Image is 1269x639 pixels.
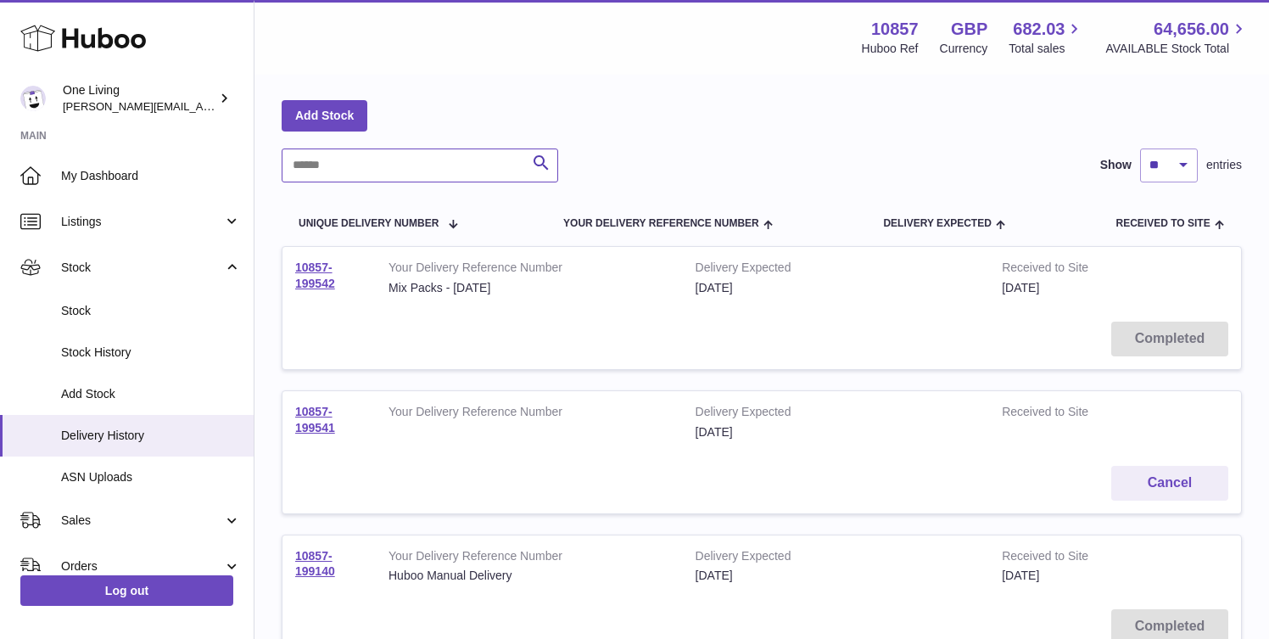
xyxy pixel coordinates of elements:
span: Sales [61,513,223,529]
a: 10857-199541 [295,405,335,434]
a: 10857-199542 [295,261,335,290]
span: 64,656.00 [1154,18,1229,41]
button: Cancel [1111,466,1228,501]
strong: GBP [951,18,987,41]
span: Stock [61,303,241,319]
span: Your Delivery Reference Number [563,218,759,229]
strong: Delivery Expected [696,548,977,569]
span: entries [1206,157,1242,173]
span: Orders [61,558,223,575]
span: AVAILABLE Stock Total [1105,41,1249,57]
strong: Received to Site [1002,260,1149,280]
strong: Your Delivery Reference Number [389,548,670,569]
strong: Your Delivery Reference Number [389,404,670,424]
div: [DATE] [696,424,977,440]
span: ASN Uploads [61,469,241,485]
strong: Delivery Expected [696,260,977,280]
span: Received to Site [1116,218,1210,229]
span: Total sales [1009,41,1084,57]
strong: Your Delivery Reference Number [389,260,670,280]
strong: 10857 [871,18,919,41]
a: 682.03 Total sales [1009,18,1084,57]
a: Add Stock [282,100,367,131]
a: 64,656.00 AVAILABLE Stock Total [1105,18,1249,57]
span: Stock History [61,345,241,361]
label: Show [1100,157,1132,173]
span: [DATE] [1002,569,1039,582]
span: Listings [61,214,223,230]
div: Huboo Ref [862,41,919,57]
div: [DATE] [696,280,977,296]
span: Unique Delivery Number [299,218,439,229]
div: Huboo Manual Delivery [389,568,670,584]
span: Add Stock [61,386,241,402]
span: Delivery History [61,428,241,444]
span: My Dashboard [61,168,241,184]
div: One Living [63,82,215,115]
span: Delivery Expected [883,218,991,229]
span: [PERSON_NAME][EMAIL_ADDRESS][DOMAIN_NAME] [63,99,340,113]
a: Log out [20,575,233,606]
a: 10857-199140 [295,549,335,579]
span: [DATE] [1002,281,1039,294]
img: Jessica@oneliving.com [20,86,46,111]
strong: Received to Site [1002,548,1149,569]
strong: Received to Site [1002,404,1149,424]
strong: Delivery Expected [696,404,977,424]
div: [DATE] [696,568,977,584]
div: Currency [940,41,988,57]
div: Mix Packs - [DATE] [389,280,670,296]
span: 682.03 [1013,18,1065,41]
span: Stock [61,260,223,276]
